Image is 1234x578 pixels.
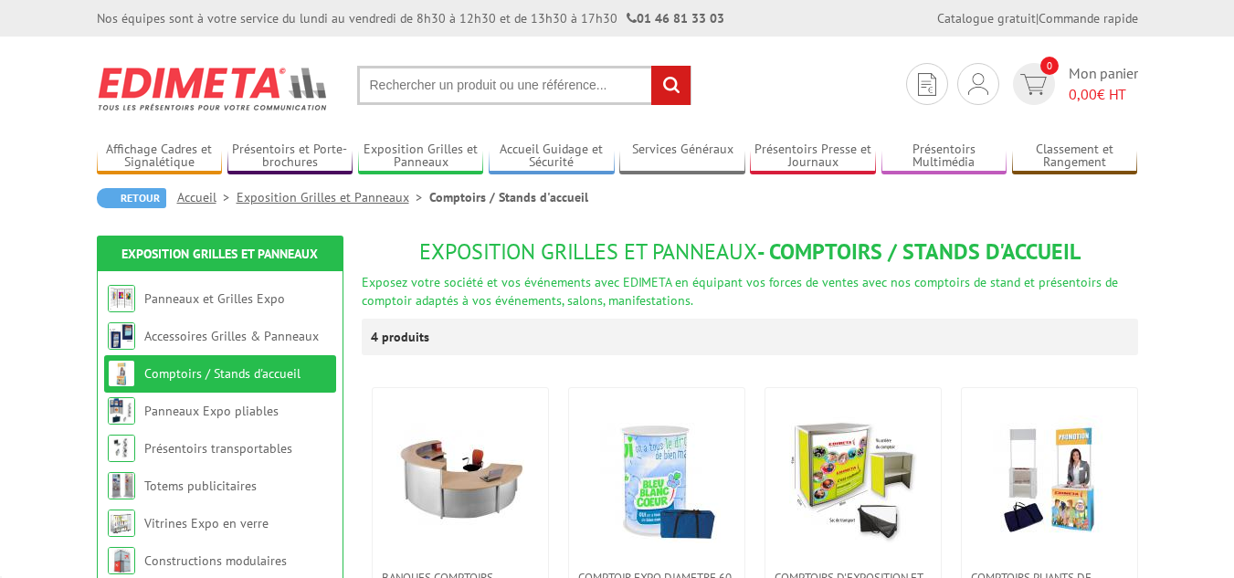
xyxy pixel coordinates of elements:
[97,142,223,172] a: Affichage Cadres et Signalétique
[593,415,721,543] img: Comptoir Expo diametre 60 cm + Sac transport
[1039,10,1138,26] a: Commande rapide
[968,73,988,95] img: devis rapide
[937,9,1138,27] div: |
[108,510,135,537] img: Vitrines Expo en verre
[108,397,135,425] img: Panneaux Expo pliables
[1069,85,1097,103] span: 0,00
[1069,63,1138,105] span: Mon panier
[108,322,135,350] img: Accessoires Grilles & Panneaux
[986,415,1113,543] img: Comptoirs pliants de démonstration pour salons stands et foires
[357,66,691,105] input: Rechercher un produit ou une référence...
[627,10,724,26] strong: 01 46 81 33 03
[419,237,757,266] span: Exposition Grilles et Panneaux
[177,189,237,205] a: Accueil
[227,142,353,172] a: Présentoirs et Porte-brochures
[144,328,319,344] a: Accessoires Grilles & Panneaux
[750,142,876,172] a: Présentoirs Presse et Journaux
[362,273,1138,310] div: Exposez votre société et vos événements avec EDIMETA en équipant vos forces de ventes avec nos co...
[918,73,936,96] img: devis rapide
[651,66,691,105] input: rechercher
[358,142,484,172] a: Exposition Grilles et Panneaux
[144,440,292,457] a: Présentoirs transportables
[108,360,135,387] img: Comptoirs / Stands d'accueil
[144,290,285,307] a: Panneaux et Grilles Expo
[362,240,1138,264] h1: - Comptoirs / Stands d'accueil
[789,415,917,543] img: Comptoirs d'exposition et publicitaire stands
[937,10,1036,26] a: Catalogue gratuit
[121,246,318,262] a: Exposition Grilles et Panneaux
[1020,74,1047,95] img: devis rapide
[1008,63,1138,105] a: devis rapide 0 Mon panier 0,00€ HT
[144,478,257,494] a: Totems publicitaires
[97,9,724,27] div: Nos équipes sont à votre service du lundi au vendredi de 8h30 à 12h30 et de 13h30 à 17h30
[108,435,135,462] img: Présentoirs transportables
[144,403,279,419] a: Panneaux Expo pliables
[1069,84,1138,105] span: € HT
[881,142,1007,172] a: Présentoirs Multimédia
[97,55,330,122] img: Edimeta
[371,319,439,355] p: 4 produits
[237,189,429,205] a: Exposition Grilles et Panneaux
[1040,57,1059,75] span: 0
[108,547,135,574] img: Constructions modulaires
[97,188,166,208] a: Retour
[144,515,269,531] a: Vitrines Expo en verre
[429,188,588,206] li: Comptoirs / Stands d'accueil
[1012,142,1138,172] a: Classement et Rangement
[108,285,135,312] img: Panneaux et Grilles Expo
[396,415,524,543] img: Banques comptoirs d'accueil modulables stands Strafoplan®
[489,142,615,172] a: Accueil Guidage et Sécurité
[619,142,745,172] a: Services Généraux
[144,552,287,569] a: Constructions modulaires
[108,472,135,499] img: Totems publicitaires
[144,365,301,382] a: Comptoirs / Stands d'accueil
